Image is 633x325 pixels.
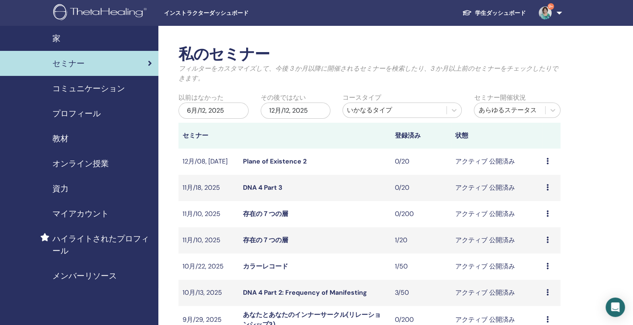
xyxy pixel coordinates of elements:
[391,201,452,227] td: 0/200
[178,227,239,254] td: 11月/10, 2025
[52,208,109,220] span: マイアカウント
[243,262,288,270] a: カラーレコード
[243,157,307,166] a: Plane of Existence 2
[391,175,452,201] td: 0/20
[451,254,542,280] td: アクティブ 公開済み
[178,149,239,175] td: 12月/08, [DATE]
[451,175,542,201] td: アクティブ 公開済み
[178,93,224,103] label: 以前はなかった
[178,175,239,201] td: 11月/18, 2025
[243,288,367,297] a: DNA 4 Part 2: Frequency of Manifesting
[391,123,452,149] th: 登録済み
[243,210,288,218] a: 存在の７つの層
[164,9,285,17] span: インストラクターダッシュボード
[451,123,542,149] th: 状態
[347,105,442,115] div: いかなるタイプ
[178,123,239,149] th: セミナー
[243,183,282,192] a: DNA 4 Part 3
[52,132,68,145] span: 教材
[178,201,239,227] td: 11月/10, 2025
[178,280,239,306] td: 10月/13, 2025
[52,270,117,282] span: メンバーリソース
[52,107,101,120] span: プロフィール
[261,103,331,119] div: 12月/12, 2025
[178,64,560,83] p: フィルターをカスタマイズして、今後 3 か月以降に開催されるセミナーを検索したり、3 か月以上前のセミナーをチェックしたりできます。
[342,93,381,103] label: コースタイプ
[539,6,552,19] img: default.jpg
[391,254,452,280] td: 1/50
[261,93,306,103] label: その後ではない
[52,157,109,170] span: オンライン授業
[391,149,452,175] td: 0/20
[391,280,452,306] td: 3/50
[451,201,542,227] td: アクティブ 公開済み
[52,82,125,94] span: コミュニケーション
[474,93,525,103] label: セミナー開催状況
[52,233,152,257] span: ハイライトされたプロフィール
[451,149,542,175] td: アクティブ 公開済み
[52,182,68,195] span: 資力
[53,4,149,22] img: logo.png
[243,236,288,244] a: 存在の７つの層
[52,57,85,69] span: セミナー
[606,298,625,317] div: Open Intercom Messenger
[178,103,249,119] div: 6月/12, 2025
[451,280,542,306] td: アクティブ 公開済み
[178,45,560,64] h2: 私のセミナー
[391,227,452,254] td: 1/20
[548,3,554,10] span: 9+
[52,32,60,44] span: 家
[178,254,239,280] td: 10月/22, 2025
[462,9,472,16] img: graduation-cap-white.svg
[451,227,542,254] td: アクティブ 公開済み
[478,105,541,115] div: あらゆるステータス
[456,6,532,21] a: 学生ダッシュボード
